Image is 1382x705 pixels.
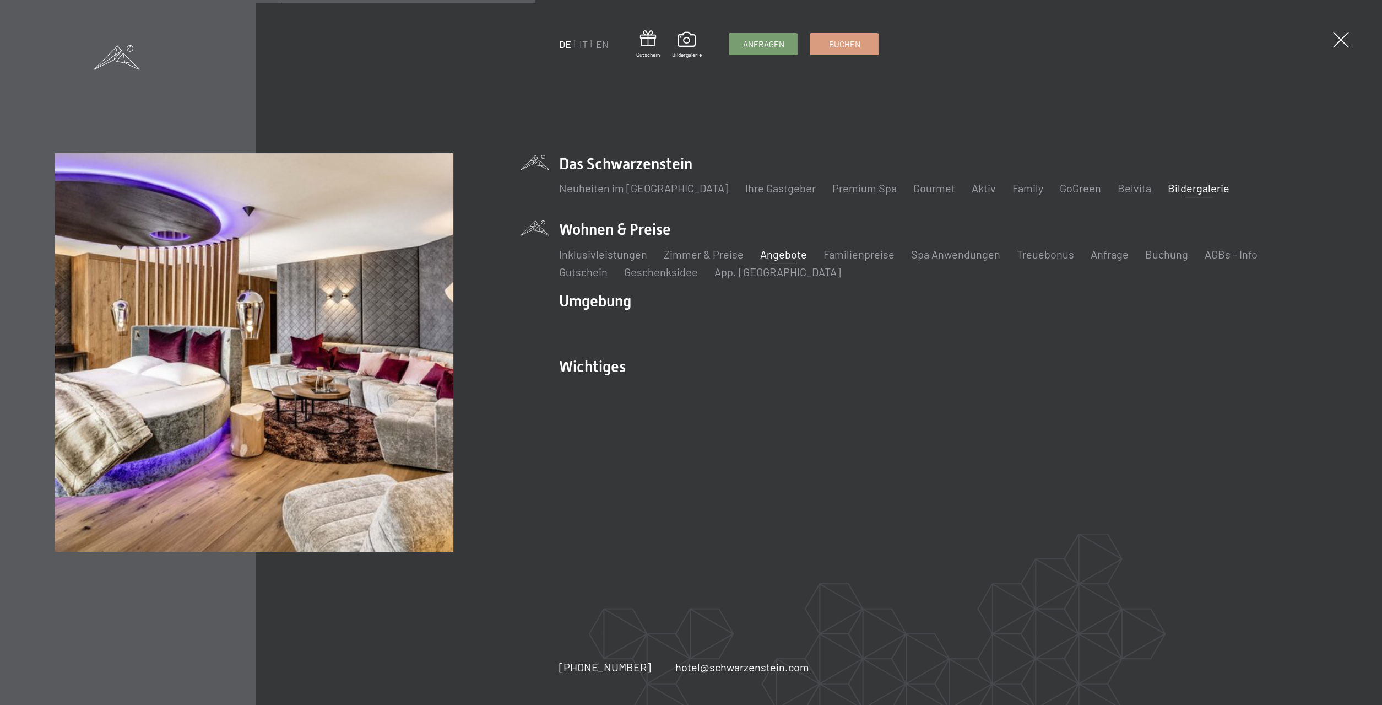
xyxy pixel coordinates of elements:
a: hotel@schwarzenstein.com [675,659,809,675]
a: Aktiv [971,181,995,195]
a: Angebote [760,247,806,261]
a: Anfrage [1090,247,1128,261]
a: App. [GEOGRAPHIC_DATA] [714,265,841,278]
span: Gutschein [636,51,659,58]
a: [PHONE_NUMBER] [559,659,651,675]
img: Bildergalerie [55,153,453,551]
a: Buchung [1145,247,1188,261]
a: Inklusivleistungen [559,247,647,261]
a: Gutschein [559,265,607,278]
a: Belvita [1117,181,1151,195]
a: Family [1012,181,1043,195]
a: Geschenksidee [624,265,697,278]
span: Anfragen [743,39,784,50]
a: Familienpreise [823,247,894,261]
a: Gourmet [913,181,955,195]
a: Ihre Gastgeber [745,181,815,195]
a: Anfragen [729,34,797,55]
span: Buchen [828,39,860,50]
span: Bildergalerie [671,51,701,58]
span: [PHONE_NUMBER] [559,660,651,674]
a: DE [559,38,571,50]
a: Premium Spa [832,181,896,195]
a: GoGreen [1059,181,1101,195]
a: Bildergalerie [671,32,701,58]
a: Neuheiten im [GEOGRAPHIC_DATA] [559,181,728,195]
a: Bildergalerie [1167,181,1229,195]
a: Zimmer & Preise [663,247,743,261]
a: Treuebonus [1016,247,1074,261]
a: Spa Anwendungen [911,247,1000,261]
a: AGBs - Info [1204,247,1257,261]
a: Gutschein [636,30,659,58]
a: EN [595,38,608,50]
a: IT [579,38,587,50]
a: Buchen [810,34,878,55]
